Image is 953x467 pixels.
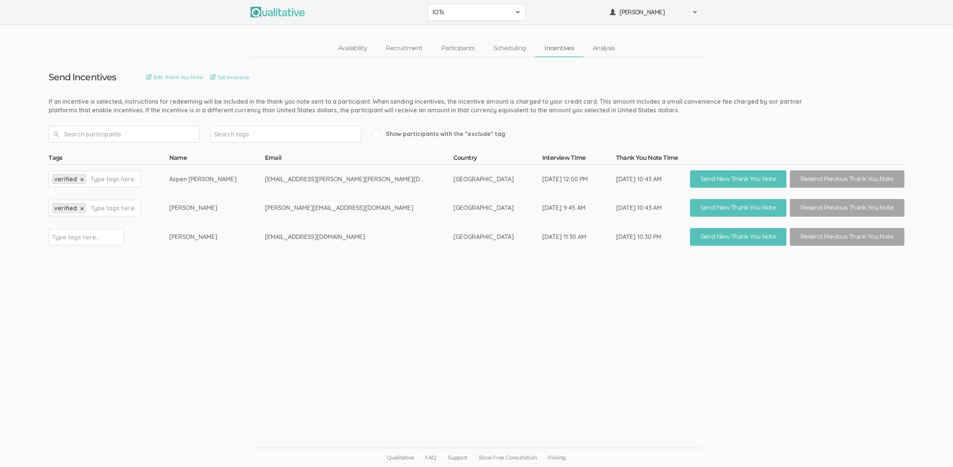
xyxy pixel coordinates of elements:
button: Resend Previous Thank You Note [790,199,904,217]
div: [DATE] 10:30 PM [616,233,662,241]
a: Edit Thank You Note [146,73,203,81]
a: Availability [329,40,376,57]
h3: Send Incentives [49,72,116,82]
td: [GEOGRAPHIC_DATA] [453,193,542,222]
button: Send New Thank You Note [690,199,786,217]
a: Support [442,448,473,467]
span: verified [54,175,77,183]
input: Type tags here... [52,232,99,242]
th: Tags [49,154,169,164]
td: [GEOGRAPHIC_DATA] [453,222,542,251]
th: Thank You Note Time [616,154,690,164]
a: Analysis [583,40,624,57]
th: Interview Time [542,154,616,164]
a: FAQ [419,448,442,467]
img: Qualitative [251,7,305,17]
a: Qualitative [381,448,419,467]
a: Recruitment [376,40,432,57]
th: Name [169,154,265,164]
td: [DATE] 12:00 PM [542,164,616,193]
td: Aspen [PERSON_NAME] [169,164,265,193]
td: [GEOGRAPHIC_DATA] [453,164,542,193]
a: Set Incentive [210,73,249,81]
th: Email [265,154,453,164]
td: [PERSON_NAME][EMAIL_ADDRESS][DOMAIN_NAME] [265,193,453,222]
span: [PERSON_NAME] [620,8,687,17]
button: [PERSON_NAME] [605,4,703,21]
a: × [80,176,84,183]
div: If an incentive is selected, instructions for redeeming will be included in the thank you note se... [49,97,814,115]
td: [EMAIL_ADDRESS][PERSON_NAME][PERSON_NAME][DOMAIN_NAME] [265,164,453,193]
button: Resend Previous Thank You Note [790,170,904,188]
a: × [80,205,84,212]
a: Book Free Consultation [473,448,543,467]
div: [DATE] 10:43 AM [616,175,662,184]
td: [PERSON_NAME] [169,193,265,222]
a: Scheduling [484,40,535,57]
th: Country [453,154,542,164]
a: Incentives [535,40,583,57]
td: [DATE] 9:45 AM [542,193,616,222]
button: ICITs [428,4,526,21]
span: Show participants with the "exclude" tag [373,130,505,138]
button: Send New Thank You Note [690,228,786,246]
input: Search participants [49,126,199,142]
button: Send New Thank You Note [690,170,786,188]
td: [EMAIL_ADDRESS][DOMAIN_NAME] [265,222,453,251]
input: Type tags here... [90,174,138,184]
a: Participants [432,40,484,57]
button: Resend Previous Thank You Note [790,228,904,246]
input: Search tags [214,129,261,139]
td: [DATE] 11:30 AM [542,222,616,251]
span: verified [54,204,77,212]
a: Pricing [542,448,571,467]
input: Type tags here... [90,203,138,213]
td: [PERSON_NAME] [169,222,265,251]
span: ICITs [433,8,511,17]
div: [DATE] 10:43 AM [616,204,662,212]
iframe: Chat Widget [915,431,953,467]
